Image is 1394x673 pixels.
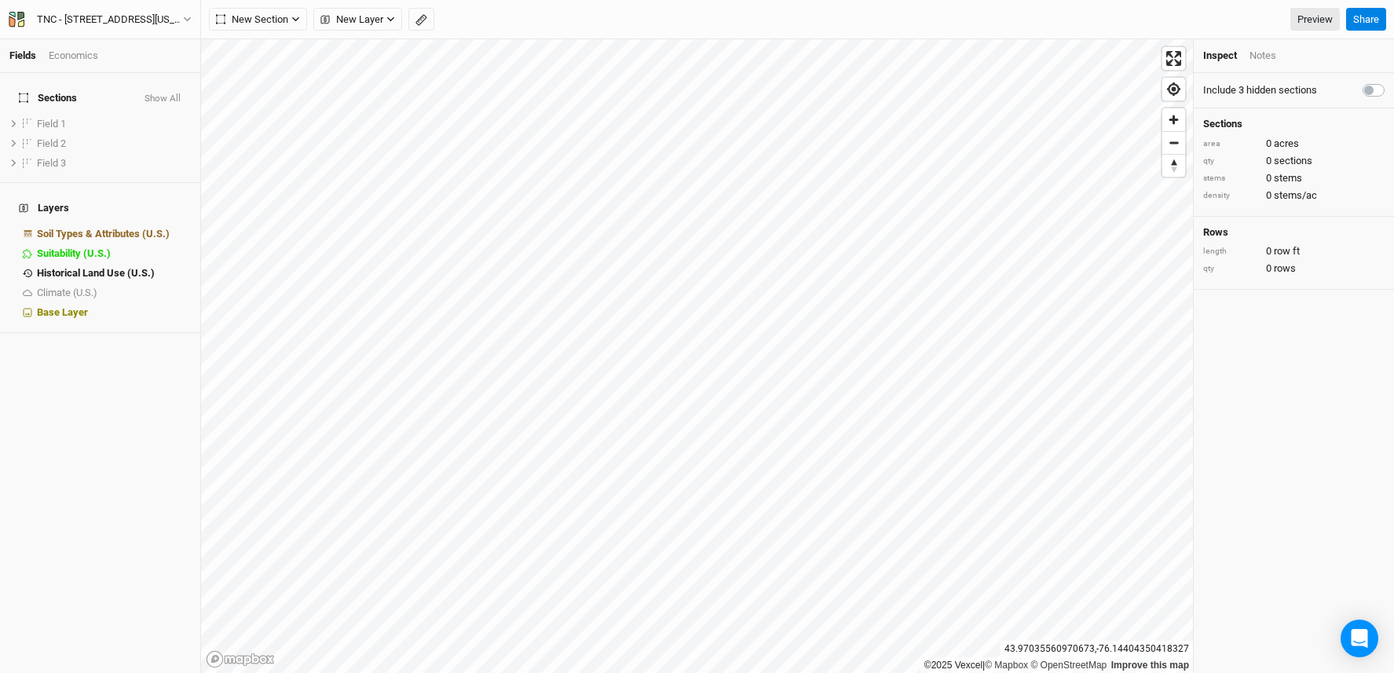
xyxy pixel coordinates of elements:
h4: Layers [9,192,191,224]
h4: Rows [1203,226,1385,239]
div: Historical Land Use (U.S.) [37,267,191,280]
div: TNC - [STREET_ADDRESS][US_STATE] [37,12,183,27]
div: 0 [1203,137,1385,151]
div: Field 3 [37,157,191,170]
span: Zoom out [1162,132,1185,154]
span: acres [1274,137,1299,151]
button: Reset bearing to north [1162,154,1185,177]
button: Shortcut: M [408,8,434,31]
div: TNC - 18288 South Shore Road, Dexter, New York 13634 [37,12,183,27]
button: Show All [144,93,181,104]
a: OpenStreetMap [1030,660,1107,671]
span: row ft [1274,244,1300,258]
div: Inspect [1203,49,1237,63]
div: Economics [49,49,98,63]
span: Suitability (U.S.) [37,247,111,259]
div: Open Intercom Messenger [1341,620,1378,657]
a: Fields [9,49,36,61]
div: qty [1203,263,1258,275]
span: sections [1274,154,1312,168]
button: New Layer [313,8,402,31]
div: 0 [1203,262,1385,276]
canvas: Map [201,39,1193,673]
a: Preview [1290,8,1340,31]
span: New Layer [320,12,383,27]
a: Improve this map [1111,660,1189,671]
span: Field 2 [37,137,66,149]
div: | [924,657,1189,673]
div: Climate (U.S.) [37,287,191,299]
div: 0 [1203,244,1385,258]
a: Mapbox [985,660,1028,671]
button: Enter fullscreen [1162,47,1185,70]
div: 0 [1203,171,1385,185]
button: New Section [209,8,307,31]
div: Field 1 [37,118,191,130]
button: Zoom in [1162,108,1185,131]
h4: Sections [1203,118,1385,130]
div: 0 [1203,154,1385,168]
span: Soil Types & Attributes (U.S.) [37,228,170,240]
span: Sections [19,92,77,104]
span: stems [1274,171,1302,185]
button: Find my location [1162,78,1185,101]
div: Soil Types & Attributes (U.S.) [37,228,191,240]
button: Zoom out [1162,131,1185,154]
span: Field 3 [37,157,66,169]
div: stems [1203,173,1258,185]
button: Share [1346,8,1386,31]
span: Field 1 [37,118,66,130]
div: Notes [1249,49,1276,63]
span: Historical Land Use (U.S.) [37,267,155,279]
a: Mapbox logo [206,650,275,668]
span: stems/ac [1274,188,1317,203]
div: Suitability (U.S.) [37,247,191,260]
div: area [1203,138,1258,150]
div: density [1203,190,1258,202]
span: rows [1274,262,1296,276]
div: length [1203,246,1258,258]
span: Base Layer [37,306,88,318]
div: 43.97035560970673 , -76.14404350418327 [1001,641,1193,657]
span: New Section [216,12,288,27]
label: Include 3 hidden sections [1203,83,1317,97]
a: ©2025 Vexcel [924,660,982,671]
div: 0 [1203,188,1385,203]
div: Base Layer [37,306,191,319]
span: Climate (U.S.) [37,287,97,298]
div: Field 2 [37,137,191,150]
div: qty [1203,155,1258,167]
span: Reset bearing to north [1162,155,1185,177]
button: TNC - [STREET_ADDRESS][US_STATE] [8,11,192,28]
